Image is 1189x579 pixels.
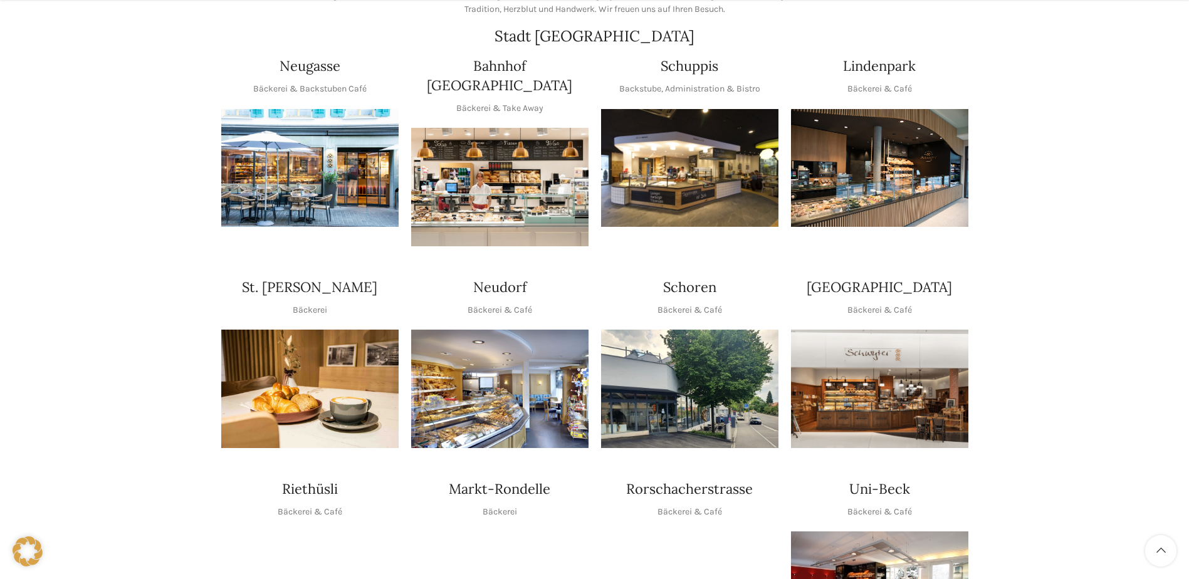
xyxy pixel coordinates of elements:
[411,128,589,246] img: Bahnhof St. Gallen
[843,56,916,76] h4: Lindenpark
[468,303,532,317] p: Bäckerei & Café
[657,505,722,519] p: Bäckerei & Café
[449,479,550,499] h4: Markt-Rondelle
[601,109,778,227] div: 1 / 1
[221,109,399,227] img: Neugasse
[221,330,399,448] img: schwyter-23
[280,56,340,76] h4: Neugasse
[221,109,399,227] div: 1 / 1
[847,505,912,519] p: Bäckerei & Café
[411,330,589,448] img: Neudorf_1
[411,128,589,246] div: 1 / 1
[619,82,760,96] p: Backstube, Administration & Bistro
[601,330,778,448] img: 0842cc03-b884-43c1-a0c9-0889ef9087d6 copy
[663,278,716,297] h4: Schoren
[282,479,338,499] h4: Riethüsli
[253,82,367,96] p: Bäckerei & Backstuben Café
[601,330,778,448] div: 1 / 1
[456,102,543,115] p: Bäckerei & Take Away
[849,479,910,499] h4: Uni-Beck
[601,109,778,227] img: 150130-Schwyter-013
[807,278,952,297] h4: [GEOGRAPHIC_DATA]
[411,56,589,95] h4: Bahnhof [GEOGRAPHIC_DATA]
[657,303,722,317] p: Bäckerei & Café
[473,278,526,297] h4: Neudorf
[221,330,399,448] div: 1 / 1
[791,109,968,227] div: 1 / 1
[411,330,589,448] div: 1 / 1
[791,330,968,448] div: 1 / 1
[847,82,912,96] p: Bäckerei & Café
[626,479,753,499] h4: Rorschacherstrasse
[661,56,718,76] h4: Schuppis
[1145,535,1176,566] a: Scroll to top button
[791,109,968,227] img: 017-e1571925257345
[483,505,517,519] p: Bäckerei
[791,330,968,448] img: Schwyter-1800x900
[221,29,968,44] h2: Stadt [GEOGRAPHIC_DATA]
[847,303,912,317] p: Bäckerei & Café
[242,278,377,297] h4: St. [PERSON_NAME]
[278,505,342,519] p: Bäckerei & Café
[293,303,327,317] p: Bäckerei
